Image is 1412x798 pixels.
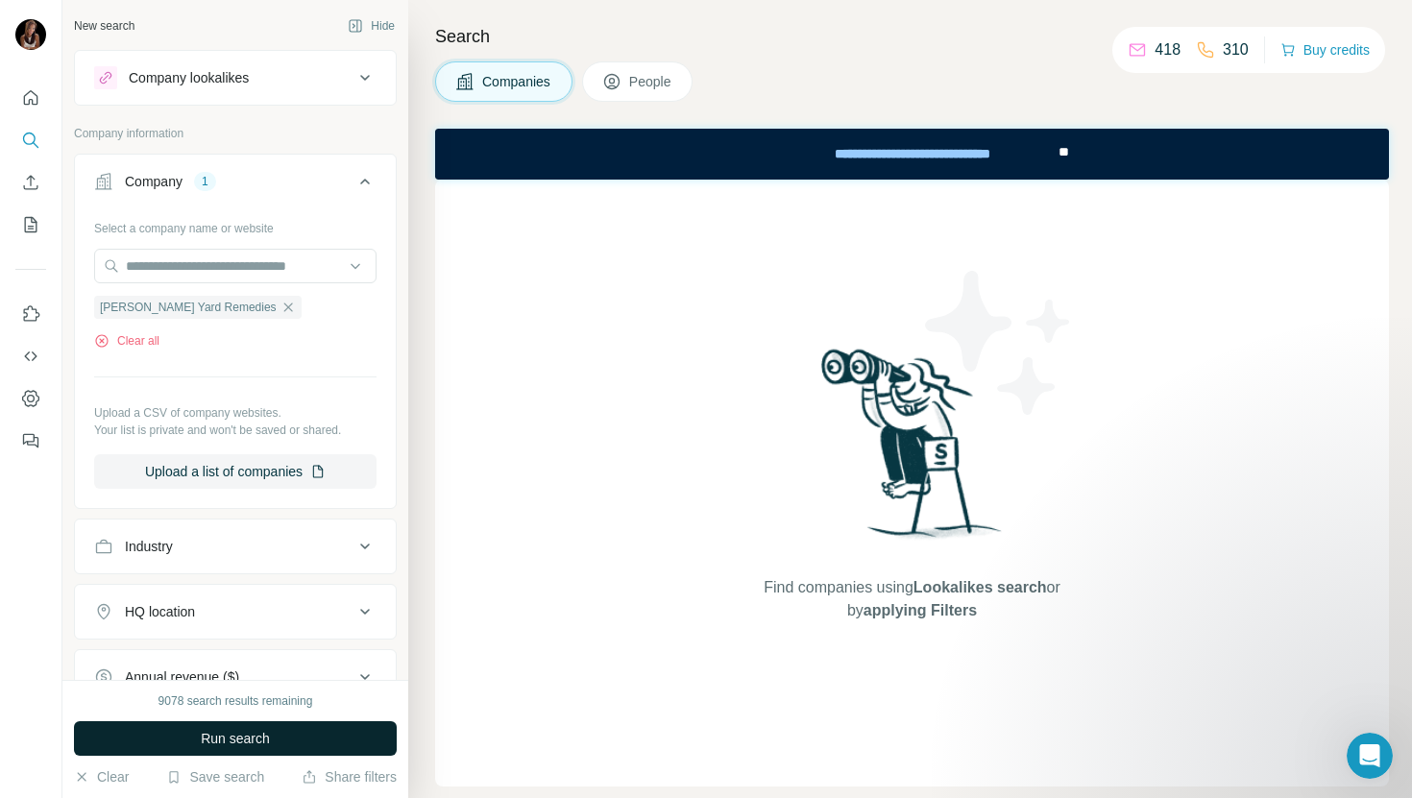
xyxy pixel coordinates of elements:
[125,602,195,621] div: HQ location
[125,667,239,687] div: Annual revenue ($)
[1347,733,1393,779] iframe: Intercom live chat
[194,173,216,190] div: 1
[913,256,1085,429] img: Surfe Illustration - Stars
[15,81,46,115] button: Quick start
[758,576,1065,622] span: Find companies using or by
[94,212,377,237] div: Select a company name or website
[74,17,134,35] div: New search
[15,165,46,200] button: Enrich CSV
[1280,36,1370,63] button: Buy credits
[75,55,396,101] button: Company lookalikes
[482,72,552,91] span: Companies
[15,207,46,242] button: My lists
[129,68,249,87] div: Company lookalikes
[913,579,1047,595] span: Lookalikes search
[15,423,46,458] button: Feedback
[75,523,396,569] button: Industry
[94,422,377,439] p: Your list is private and won't be saved or shared.
[435,23,1389,50] h4: Search
[15,339,46,374] button: Use Surfe API
[94,332,159,350] button: Clear all
[74,767,129,786] button: Clear
[75,654,396,700] button: Annual revenue ($)
[166,767,264,786] button: Save search
[74,721,397,756] button: Run search
[1155,38,1181,61] p: 418
[15,381,46,416] button: Dashboard
[864,602,977,618] span: applying Filters
[94,454,377,489] button: Upload a list of companies
[201,729,270,748] span: Run search
[1223,38,1249,61] p: 310
[302,767,397,786] button: Share filters
[94,404,377,422] p: Upload a CSV of company websites.
[100,299,277,316] span: [PERSON_NAME] Yard Remedies
[125,172,183,191] div: Company
[629,72,673,91] span: People
[74,125,397,142] p: Company information
[15,123,46,157] button: Search
[334,12,408,40] button: Hide
[125,537,173,556] div: Industry
[435,129,1389,180] iframe: Banner
[158,692,313,710] div: 9078 search results remaining
[15,297,46,331] button: Use Surfe on LinkedIn
[75,589,396,635] button: HQ location
[15,19,46,50] img: Avatar
[75,158,396,212] button: Company1
[813,344,1012,558] img: Surfe Illustration - Woman searching with binoculars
